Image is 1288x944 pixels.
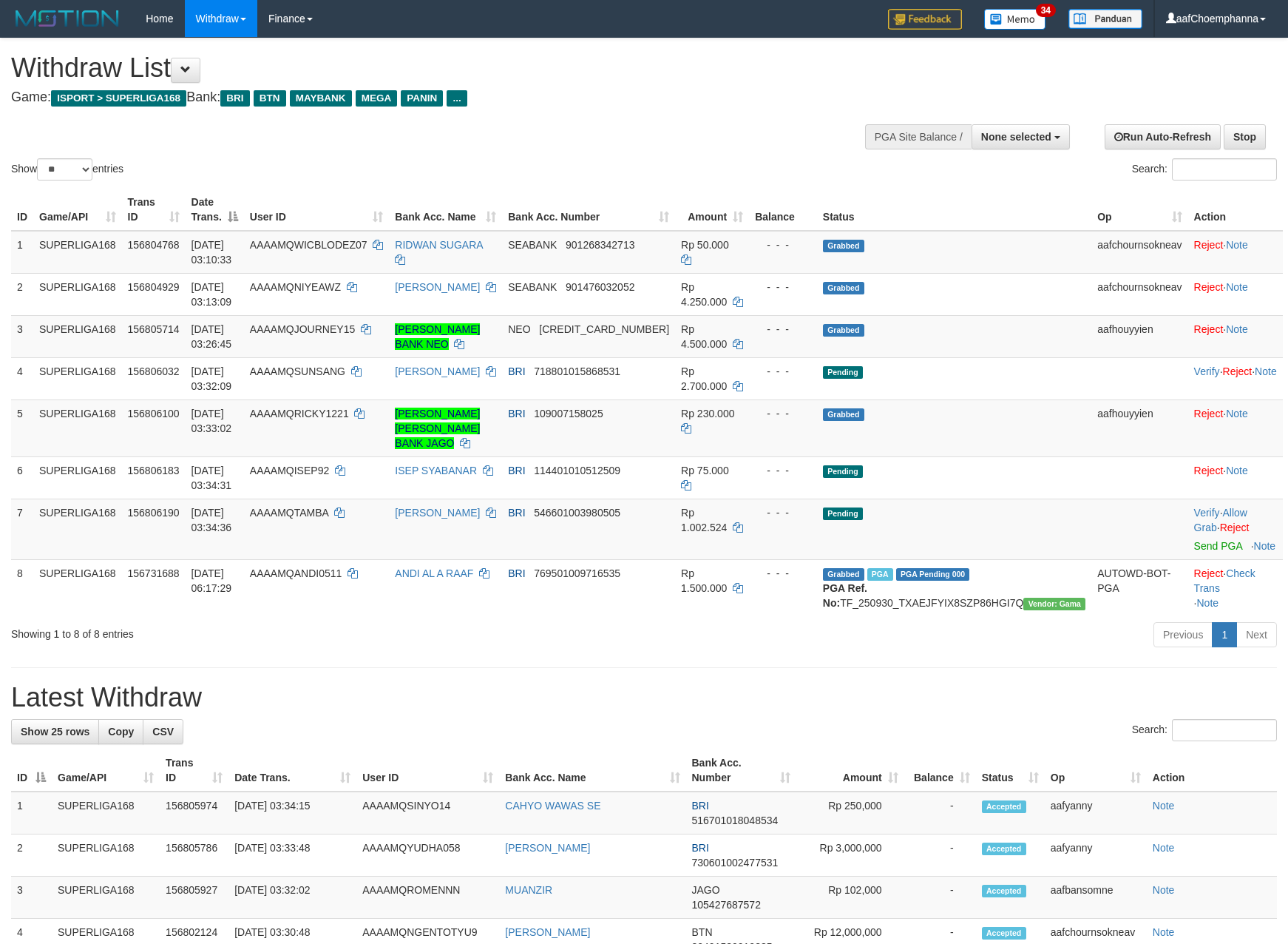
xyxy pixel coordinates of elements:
span: 156806032 [128,365,180,377]
td: 4 [11,357,33,399]
span: [DATE] 03:34:31 [191,465,232,491]
a: Reject [1194,465,1224,476]
div: - - - [755,406,811,421]
span: 156806100 [128,408,180,419]
a: MUANZIR [505,884,552,896]
span: CSV [152,726,174,738]
td: · [1188,273,1283,315]
span: Vendor URL: https://trx31.1velocity.biz [1023,598,1085,610]
td: aafchournsokneav [1091,273,1187,315]
a: [PERSON_NAME] [395,507,480,519]
th: Amount: activate to sort column ascending [675,189,749,231]
div: PGA Site Balance / [865,124,972,149]
label: Show entries [11,158,123,181]
img: Button%20Memo.svg [984,9,1046,30]
th: Bank Acc. Number: activate to sort column ascending [502,189,675,231]
a: Allow Grab [1194,507,1247,533]
span: [DATE] 03:26:45 [191,323,232,350]
th: Op: activate to sort column ascending [1045,749,1147,792]
span: BTN [254,90,286,107]
div: - - - [755,322,811,337]
div: - - - [755,364,811,379]
a: Note [1153,926,1175,938]
a: [PERSON_NAME] [505,926,590,938]
span: NEO [508,323,530,335]
span: Copy 901476032052 to clipboard [566,281,634,293]
span: Rp 50.000 [681,239,729,251]
td: · [1188,315,1283,357]
td: [DATE] 03:33:48 [228,835,356,877]
button: None selected [972,124,1070,149]
td: · · [1188,357,1283,399]
span: Copy 901268342713 to clipboard [566,239,634,251]
span: BRI [692,842,709,854]
td: SUPERLIGA168 [33,231,122,274]
span: [DATE] 03:34:36 [191,507,232,533]
th: Balance [749,189,817,231]
img: Feedback.jpg [888,9,962,30]
th: Status: activate to sort column ascending [976,749,1045,792]
a: [PERSON_NAME] BANK NEO [395,323,480,350]
a: Reject [1194,239,1224,251]
div: Showing 1 to 8 of 8 entries [11,621,526,641]
span: Copy 109007158025 to clipboard [534,408,603,419]
a: [PERSON_NAME] [505,842,590,854]
td: SUPERLIGA168 [52,792,160,835]
span: Grabbed [823,240,864,252]
span: Grabbed [823,282,864,294]
span: Grabbed [823,408,864,421]
td: aafhouyyien [1091,315,1187,357]
label: Search: [1132,719,1277,741]
th: Game/API: activate to sort column ascending [33,189,122,231]
a: Note [1153,800,1175,812]
a: Show 25 rows [11,719,99,744]
td: 2 [11,273,33,315]
span: Accepted [982,885,1026,897]
th: Bank Acc. Name: activate to sort column ascending [499,749,685,792]
span: MAYBANK [290,90,352,107]
td: · [1188,456,1283,499]
span: Pending [823,465,863,478]
span: Rp 1.500.000 [681,567,727,594]
a: CSV [143,719,183,744]
span: Pending [823,508,863,520]
td: aafbansomne [1045,877,1147,919]
span: 156731688 [128,567,180,579]
td: · [1188,399,1283,456]
span: AAAAMQJOURNEY15 [250,323,355,335]
span: Rp 2.700.000 [681,365,727,392]
td: - [904,835,976,877]
span: Accepted [982,927,1026,940]
span: Show 25 rows [21,726,89,738]
a: CAHYO WAWAS SE [505,800,600,812]
a: Note [1226,281,1248,293]
a: RIDWAN SUGARA [395,239,483,251]
td: AAAAMQROMENNN [356,877,499,919]
span: ISPORT > SUPERLIGA168 [51,90,186,107]
span: Grabbed [823,324,864,337]
td: aafyanny [1045,792,1147,835]
td: · [1188,231,1283,274]
span: 156806190 [128,507,180,519]
span: BRI [508,507,525,519]
h4: Game: Bank: [11,90,844,105]
a: Note [1226,408,1248,419]
span: AAAAMQTAMBA [250,507,328,519]
span: Copy 730601002477531 to clipboard [692,857,779,869]
td: SUPERLIGA168 [33,273,122,315]
span: Rp 1.002.524 [681,507,727,533]
a: [PERSON_NAME] [395,281,480,293]
td: AAAAMQYUDHA058 [356,835,499,877]
a: Note [1197,597,1219,609]
span: Copy 105427687572 to clipboard [692,899,761,911]
span: PANIN [401,90,443,107]
span: BRI [508,567,525,579]
a: Next [1236,622,1277,647]
td: 3 [11,315,33,357]
span: [DATE] 03:13:09 [191,281,232,308]
div: - - - [755,237,811,252]
td: 156805974 [160,792,228,835]
a: Note [1226,239,1248,251]
td: 7 [11,499,33,559]
td: AAAAMQSINYO14 [356,792,499,835]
